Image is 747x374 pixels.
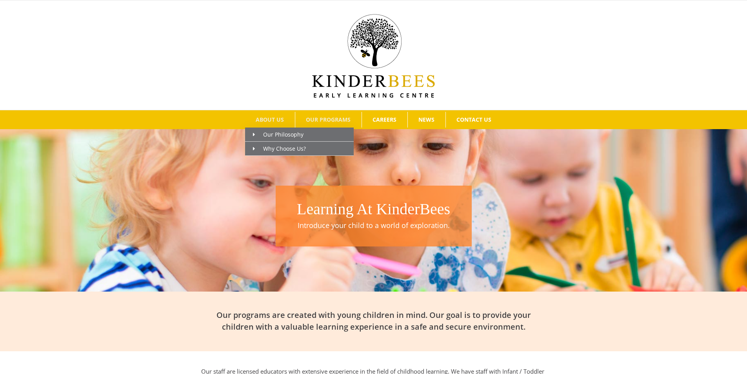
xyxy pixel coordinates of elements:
a: Our Philosophy [245,128,354,142]
a: CONTACT US [446,112,502,128]
a: Why Choose Us? [245,142,354,156]
a: NEWS [408,112,445,128]
span: CONTACT US [456,117,491,122]
span: ABOUT US [256,117,284,122]
p: Introduce your child to a world of exploration. [280,220,468,231]
span: Our Philosophy [253,131,304,138]
span: CAREERS [373,117,396,122]
img: Kinder Bees Logo [312,14,435,98]
a: CAREERS [362,112,407,128]
nav: Main Menu [12,110,735,129]
h1: Learning At KinderBees [280,198,468,220]
a: OUR PROGRAMS [295,112,362,128]
h2: Our programs are created with young children in mind. Our goal is to provide your children with a... [201,309,546,333]
a: ABOUT US [245,112,295,128]
span: OUR PROGRAMS [306,117,351,122]
span: Why Choose Us? [253,145,306,152]
span: NEWS [418,117,434,122]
